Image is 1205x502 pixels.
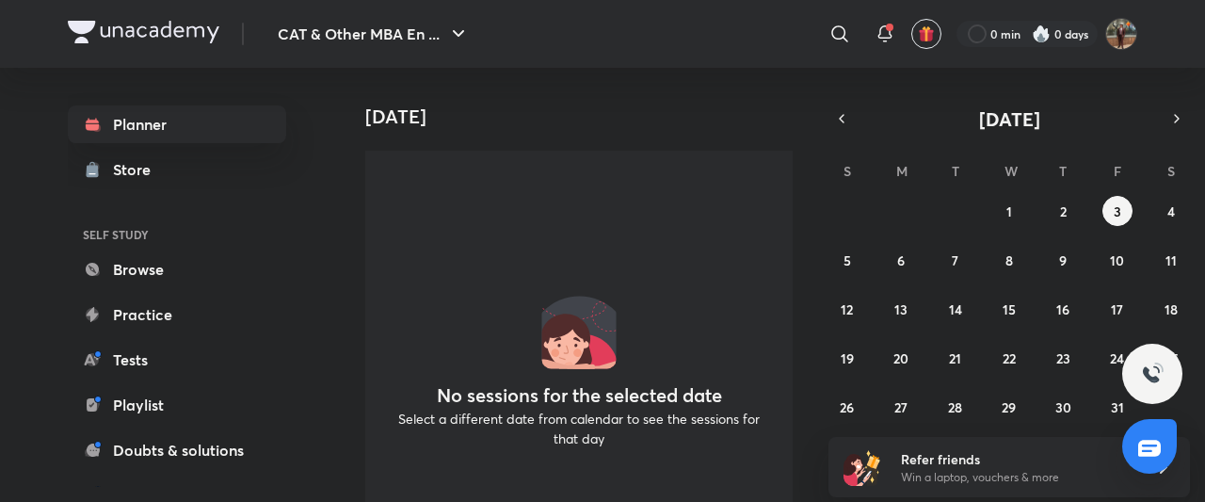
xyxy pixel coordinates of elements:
span: [DATE] [979,106,1040,132]
button: October 17, 2025 [1102,294,1133,324]
h6: SELF STUDY [68,219,286,251]
button: October 12, 2025 [832,294,862,324]
abbr: October 12, 2025 [841,300,853,318]
abbr: October 17, 2025 [1111,300,1123,318]
p: Select a different date from calendar to see the sessions for that day [388,409,770,448]
button: October 18, 2025 [1156,294,1186,324]
img: Harshit Verma [1105,18,1137,50]
a: Browse [68,251,286,288]
button: October 15, 2025 [994,294,1024,324]
abbr: October 19, 2025 [841,349,854,367]
abbr: October 3, 2025 [1114,202,1121,220]
abbr: October 25, 2025 [1165,349,1179,367]
img: No events [541,294,617,369]
a: Company Logo [68,21,219,48]
abbr: October 9, 2025 [1059,251,1067,269]
button: October 19, 2025 [832,343,862,373]
abbr: October 4, 2025 [1167,202,1175,220]
h4: No sessions for the selected date [437,384,722,407]
img: streak [1032,24,1051,43]
button: October 22, 2025 [994,343,1024,373]
button: October 10, 2025 [1102,245,1133,275]
img: Company Logo [68,21,219,43]
button: October 20, 2025 [886,343,916,373]
abbr: Saturday [1167,162,1175,180]
abbr: October 10, 2025 [1110,251,1124,269]
button: October 29, 2025 [994,392,1024,422]
abbr: October 23, 2025 [1056,349,1070,367]
button: October 8, 2025 [994,245,1024,275]
button: October 7, 2025 [940,245,971,275]
a: Store [68,151,286,188]
abbr: October 18, 2025 [1165,300,1178,318]
abbr: Monday [896,162,908,180]
abbr: October 13, 2025 [894,300,908,318]
button: [DATE] [855,105,1164,132]
abbr: Sunday [843,162,851,180]
abbr: Tuesday [952,162,959,180]
button: October 21, 2025 [940,343,971,373]
abbr: October 30, 2025 [1055,398,1071,416]
abbr: October 11, 2025 [1165,251,1177,269]
button: October 23, 2025 [1048,343,1078,373]
abbr: October 22, 2025 [1003,349,1016,367]
button: avatar [911,19,941,49]
abbr: October 15, 2025 [1003,300,1016,318]
button: October 31, 2025 [1102,392,1133,422]
button: October 3, 2025 [1102,196,1133,226]
abbr: October 7, 2025 [952,251,958,269]
abbr: October 31, 2025 [1111,398,1124,416]
abbr: October 27, 2025 [894,398,908,416]
button: October 27, 2025 [886,392,916,422]
a: Doubts & solutions [68,431,286,469]
abbr: October 14, 2025 [949,300,962,318]
a: Playlist [68,386,286,424]
img: referral [843,448,881,486]
abbr: Thursday [1059,162,1067,180]
abbr: October 21, 2025 [949,349,961,367]
button: October 11, 2025 [1156,245,1186,275]
abbr: October 29, 2025 [1002,398,1016,416]
h4: [DATE] [365,105,808,128]
div: Store [113,158,162,181]
button: October 9, 2025 [1048,245,1078,275]
abbr: October 6, 2025 [897,251,905,269]
img: avatar [918,25,935,42]
abbr: October 26, 2025 [840,398,854,416]
h6: Refer friends [901,449,1133,469]
button: October 14, 2025 [940,294,971,324]
button: October 30, 2025 [1048,392,1078,422]
abbr: October 24, 2025 [1110,349,1124,367]
abbr: October 2, 2025 [1060,202,1067,220]
a: Practice [68,296,286,333]
abbr: October 16, 2025 [1056,300,1069,318]
p: Win a laptop, vouchers & more [901,469,1133,486]
a: Planner [68,105,286,143]
abbr: October 1, 2025 [1006,202,1012,220]
button: October 25, 2025 [1156,343,1186,373]
abbr: October 5, 2025 [843,251,851,269]
abbr: October 20, 2025 [893,349,908,367]
button: October 24, 2025 [1102,343,1133,373]
button: CAT & Other MBA En ... [266,15,481,53]
abbr: October 28, 2025 [948,398,962,416]
a: Tests [68,341,286,379]
abbr: October 8, 2025 [1005,251,1013,269]
button: October 28, 2025 [940,392,971,422]
button: October 16, 2025 [1048,294,1078,324]
img: ttu [1141,363,1164,385]
abbr: Wednesday [1004,162,1018,180]
button: October 2, 2025 [1048,196,1078,226]
button: October 6, 2025 [886,245,916,275]
button: October 4, 2025 [1156,196,1186,226]
button: October 26, 2025 [832,392,862,422]
button: October 1, 2025 [994,196,1024,226]
abbr: Friday [1114,162,1121,180]
button: October 13, 2025 [886,294,916,324]
button: October 5, 2025 [832,245,862,275]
